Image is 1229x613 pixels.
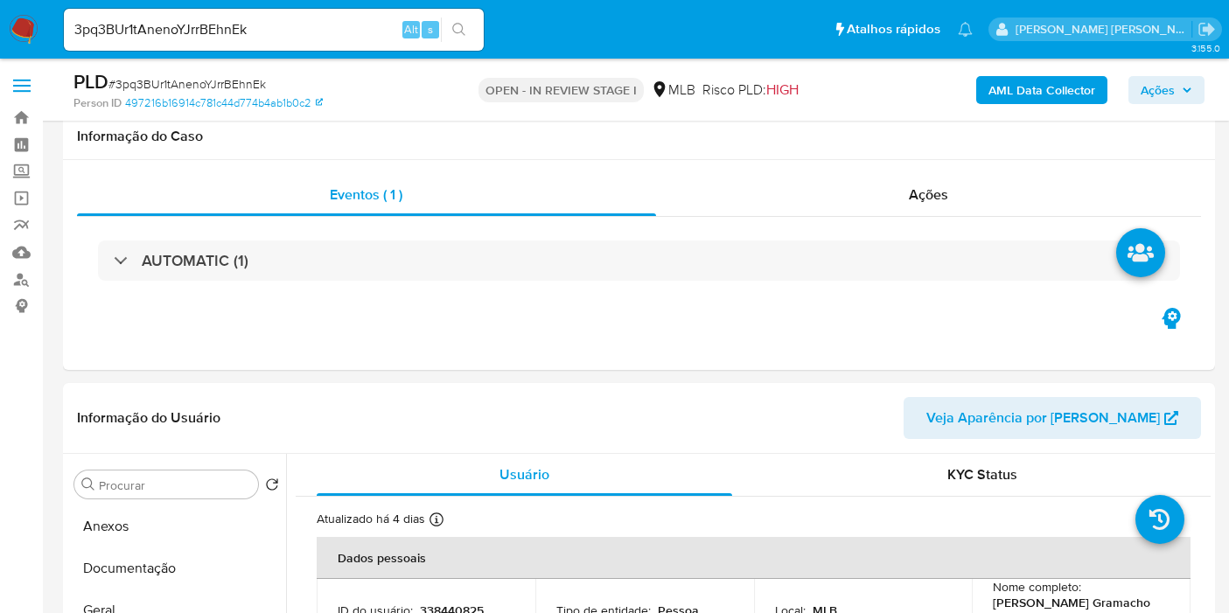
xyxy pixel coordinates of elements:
span: Risco PLD: [702,80,799,100]
b: PLD [73,67,108,95]
span: s [428,21,433,38]
input: Procurar [99,477,251,493]
span: Usuário [499,464,549,484]
p: Atualizado há 4 dias [317,511,425,527]
span: # 3pq3BUr1tAnenoYJrrBEhnEk [108,75,266,93]
button: Ações [1128,76,1205,104]
span: HIGH [766,80,799,100]
button: Anexos [67,505,286,547]
button: Retornar ao pedido padrão [265,477,279,497]
div: AUTOMATIC (1) [98,240,1180,281]
button: Veja Aparência por [PERSON_NAME] [904,397,1201,439]
span: Alt [404,21,418,38]
a: 497216b16914c781c44d774b4ab1b0c2 [125,95,323,111]
a: Notificações [958,22,973,37]
button: search-icon [441,17,477,42]
span: Veja Aparência por [PERSON_NAME] [926,397,1160,439]
p: Nome completo : [993,579,1081,595]
div: MLB [651,80,695,100]
button: AML Data Collector [976,76,1107,104]
b: Person ID [73,95,122,111]
th: Dados pessoais [317,537,1191,579]
button: Documentação [67,547,286,589]
button: Procurar [81,477,95,491]
h1: Informação do Usuário [77,409,220,427]
span: Eventos ( 1 ) [330,185,402,205]
span: Ações [909,185,948,205]
span: KYC Status [947,464,1017,484]
input: Pesquise usuários ou casos... [64,18,484,41]
span: Atalhos rápidos [847,20,940,38]
b: AML Data Collector [988,76,1095,104]
span: Ações [1141,76,1175,104]
p: OPEN - IN REVIEW STAGE I [478,78,644,102]
p: leticia.merlin@mercadolivre.com [1016,21,1192,38]
h1: Informação do Caso [77,128,1201,145]
a: Sair [1198,20,1216,38]
h3: AUTOMATIC (1) [142,251,248,270]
